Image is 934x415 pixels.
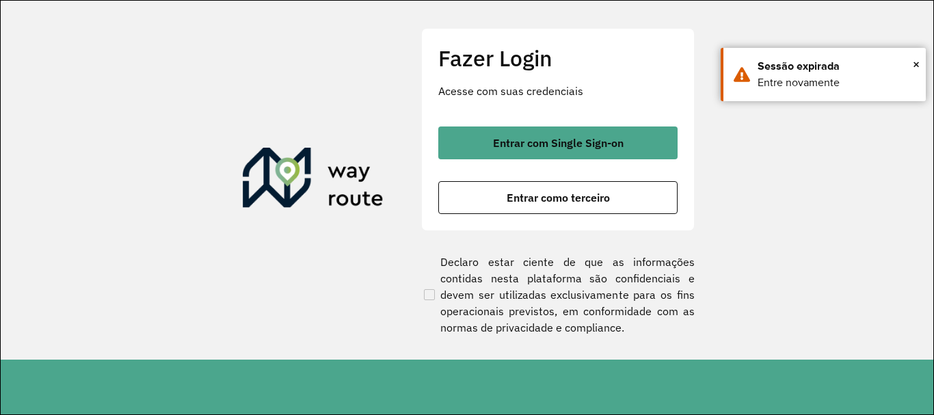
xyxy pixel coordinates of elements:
h2: Fazer Login [438,45,678,71]
img: Roteirizador AmbevTech [243,148,384,213]
span: Entrar com Single Sign-on [493,137,624,148]
span: Entrar como terceiro [507,192,610,203]
button: button [438,181,678,214]
button: button [438,126,678,159]
button: Close [913,54,920,75]
label: Declaro estar ciente de que as informações contidas nesta plataforma são confidenciais e devem se... [421,254,695,336]
div: Sessão expirada [758,58,916,75]
p: Acesse com suas credenciais [438,83,678,99]
div: Entre novamente [758,75,916,91]
span: × [913,54,920,75]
